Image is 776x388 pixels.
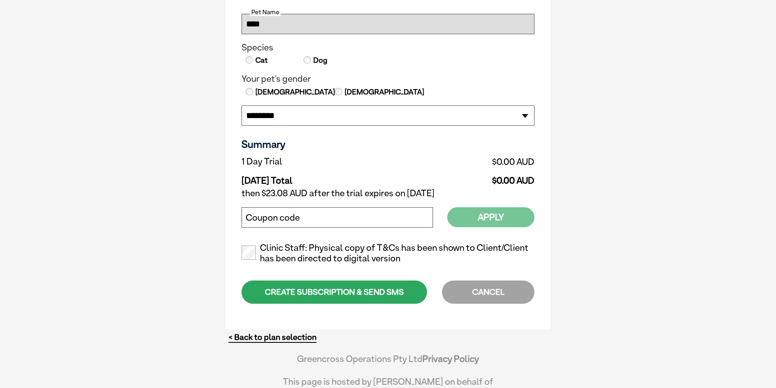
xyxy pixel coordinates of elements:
[242,138,534,150] h3: Summary
[401,154,534,169] td: $0.00 AUD
[229,332,317,342] a: < Back to plan selection
[242,246,256,260] input: Clinic Staff: Physical copy of T&Cs has been shown to Client/Client has been directed to digital ...
[242,42,534,53] legend: Species
[242,281,427,304] div: CREATE SUBSCRIPTION & SEND SMS
[242,154,401,169] td: 1 Day Trial
[246,213,300,223] label: Coupon code
[242,169,401,186] td: [DATE] Total
[401,169,534,186] td: $0.00 AUD
[242,243,534,264] label: Clinic Staff: Physical copy of T&Cs has been shown to Client/Client has been directed to digital ...
[242,74,534,84] legend: Your pet's gender
[422,353,479,364] a: Privacy Policy
[442,281,534,304] div: CANCEL
[270,353,506,372] div: Greencross Operations Pty Ltd
[242,186,534,201] td: then $23.08 AUD after the trial expires on [DATE]
[447,207,534,227] button: Apply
